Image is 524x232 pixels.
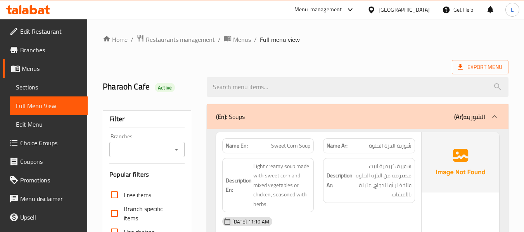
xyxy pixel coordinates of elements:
[369,142,412,150] span: شوربة الذرة الحلوة
[260,35,300,44] span: Full menu view
[20,45,81,55] span: Branches
[124,190,151,199] span: Free items
[422,132,499,192] img: Ae5nvW7+0k+MAAAAAElFTkSuQmCC
[20,138,81,148] span: Choice Groups
[454,111,465,122] b: (Ar):
[229,218,272,225] span: [DATE] 11:10 AM
[224,34,251,45] a: Menus
[226,176,252,195] strong: Description En:
[458,62,502,72] span: Export Menu
[216,111,227,122] b: (En):
[207,77,508,97] input: search
[452,60,508,74] span: Export Menu
[3,152,88,171] a: Coupons
[22,64,81,73] span: Menus
[226,142,248,150] strong: Name En:
[103,81,197,93] h2: Pharaoh Cafe
[379,5,430,14] div: [GEOGRAPHIC_DATA]
[3,189,88,208] a: Menu disclaimer
[271,142,310,150] span: Sweet Corn Soup
[155,83,175,92] div: Active
[253,162,311,209] span: Light creamy soup made with sweet corn and mixed vegetables or chicken, seasoned with herbs.
[10,96,88,115] a: Full Menu View
[354,162,412,199] span: شوربة كريمية لايت مصنوعة من الذرة الحلوة والخضار أو الدجاج، متبلة بالأعشاب.
[10,78,88,96] a: Sections
[109,170,184,179] h3: Popular filters
[103,35,128,44] a: Home
[218,35,221,44] li: /
[131,35,133,44] li: /
[16,120,81,129] span: Edit Menu
[511,5,514,14] span: E
[327,171,353,190] strong: Description Ar:
[20,175,81,185] span: Promotions
[216,112,245,121] p: Soups
[137,34,215,45] a: Restaurants management
[207,104,508,129] div: (En): Soups(Ar):الشوربة
[454,112,485,121] p: الشوربة
[20,157,81,166] span: Coupons
[124,204,178,223] span: Branch specific items
[146,35,215,44] span: Restaurants management
[109,111,184,127] div: Filter
[16,101,81,110] span: Full Menu View
[171,144,182,155] button: Open
[103,34,508,45] nav: breadcrumb
[20,194,81,203] span: Menu disclaimer
[233,35,251,44] span: Menus
[20,213,81,222] span: Upsell
[10,115,88,134] a: Edit Menu
[20,27,81,36] span: Edit Restaurant
[16,82,81,92] span: Sections
[155,84,175,91] span: Active
[3,41,88,59] a: Branches
[327,142,348,150] strong: Name Ar:
[3,59,88,78] a: Menus
[3,22,88,41] a: Edit Restaurant
[3,134,88,152] a: Choice Groups
[294,5,342,14] div: Menu-management
[3,171,88,189] a: Promotions
[3,208,88,227] a: Upsell
[254,35,257,44] li: /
